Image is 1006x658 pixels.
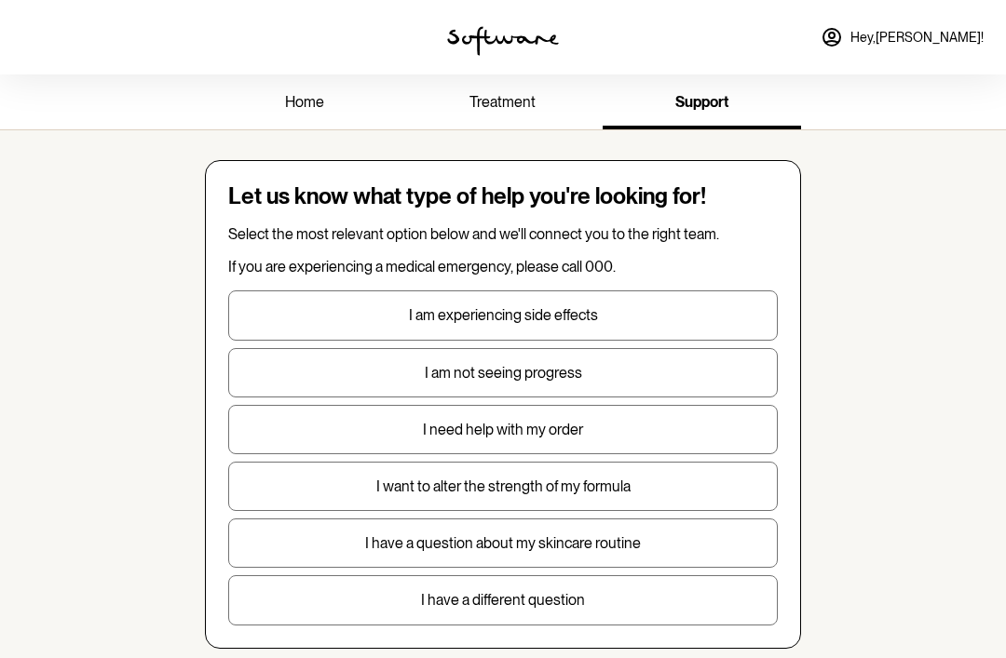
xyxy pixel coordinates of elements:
[228,225,778,243] p: Select the most relevant option below and we'll connect you to the right team.
[205,78,403,129] a: home
[228,405,778,454] button: I need help with my order
[228,348,778,397] button: I am not seeing progress
[229,534,777,552] p: I have a question about my skincare routine
[809,15,995,60] a: Hey,[PERSON_NAME]!
[285,93,324,111] span: home
[603,78,801,129] a: support
[228,518,778,568] button: I have a question about my skincare routine
[850,30,984,46] span: Hey, [PERSON_NAME] !
[228,575,778,624] button: I have a different question
[229,477,777,495] p: I want to alter the strength of my formula
[229,364,777,382] p: I am not seeing progress
[469,93,536,111] span: treatment
[229,306,777,324] p: I am experiencing side effects
[675,93,728,111] span: support
[447,26,559,56] img: software logo
[228,462,778,511] button: I want to alter the strength of my formula
[403,78,602,129] a: treatment
[229,591,777,609] p: I have a different question
[229,421,777,438] p: I need help with my order
[228,258,778,275] p: If you are experiencing a medical emergency, please call 000.
[228,290,778,340] button: I am experiencing side effects
[228,183,778,210] h4: Let us know what type of help you're looking for!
